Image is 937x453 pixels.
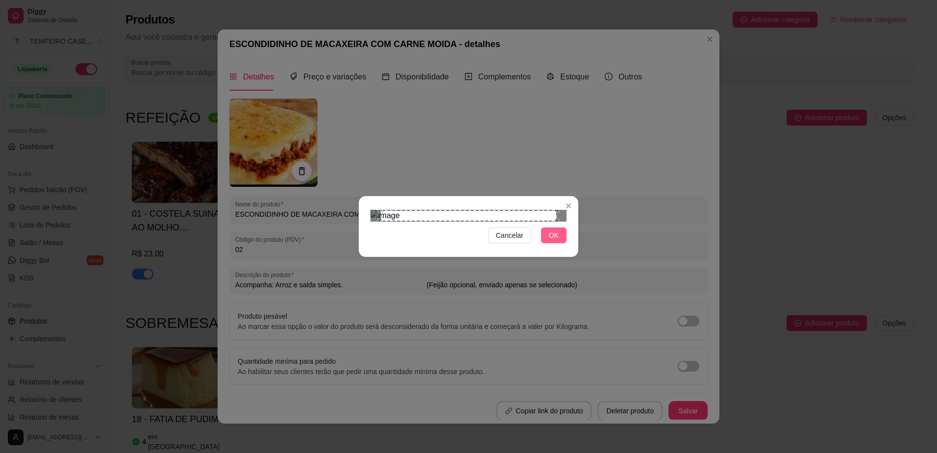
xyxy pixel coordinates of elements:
div: Use the arrow keys to move the crop selection area [380,210,557,221]
button: Cancelar [488,227,531,243]
button: OK [541,227,567,243]
button: Close [561,198,576,214]
span: Cancelar [496,230,523,241]
span: OK [549,230,559,241]
img: image [370,210,567,222]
